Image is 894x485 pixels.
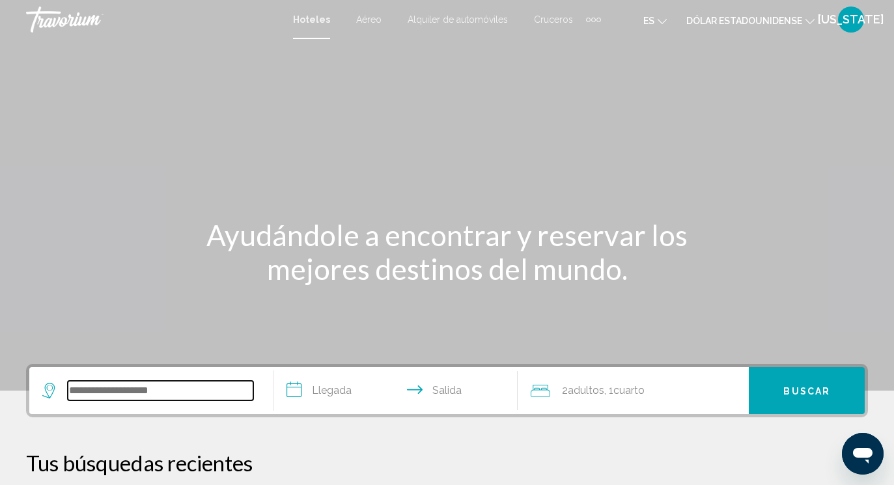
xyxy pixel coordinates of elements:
font: [US_STATE] [818,12,884,26]
font: 2 [562,384,568,396]
button: Buscar [749,367,865,414]
font: Ayudándole a encontrar y reservar los mejores destinos del mundo. [206,218,688,286]
font: Buscar [783,386,830,396]
a: Aéreo [356,14,382,25]
button: Elementos de navegación adicionales [586,9,601,30]
a: Hoteles [293,14,330,25]
font: adultos [568,384,604,396]
font: Cuarto [613,384,645,396]
p: Tus búsquedas recientes [26,450,868,476]
button: Fechas de entrada y salida [273,367,518,414]
a: Alquiler de automóviles [408,14,508,25]
font: Dólar estadounidense [686,16,802,26]
button: Viajeros: 2 adultos, 0 niños [518,367,749,414]
iframe: Botón para iniciar la ventana de mensajería [842,433,884,475]
button: Cambiar idioma [643,11,667,30]
button: Menú de usuario [834,6,868,33]
div: Widget de búsqueda [29,367,865,414]
font: es [643,16,654,26]
button: Cambiar moneda [686,11,815,30]
font: , 1 [604,384,613,396]
a: Cruceros [534,14,573,25]
a: Travorium [26,7,280,33]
